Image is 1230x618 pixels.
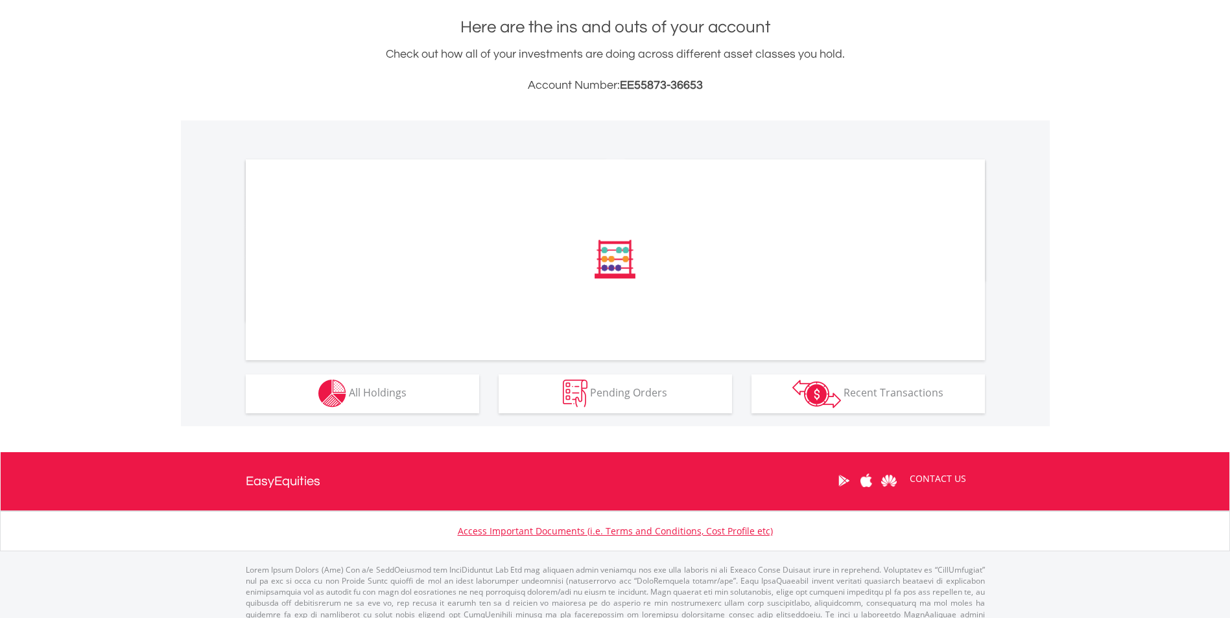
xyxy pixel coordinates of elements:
[878,461,901,501] a: Huawei
[246,45,985,95] div: Check out how all of your investments are doing across different asset classes you hold.
[590,385,667,400] span: Pending Orders
[246,76,985,95] h3: Account Number:
[563,380,587,407] img: pending_instructions-wht.png
[246,452,320,510] a: EasyEquities
[458,525,773,537] a: Access Important Documents (i.e. Terms and Conditions, Cost Profile etc)
[833,461,855,501] a: Google Play
[792,380,841,408] img: transactions-zar-wht.png
[499,374,732,413] button: Pending Orders
[901,461,975,497] a: CONTACT US
[844,385,943,400] span: Recent Transactions
[855,461,878,501] a: Apple
[318,380,346,407] img: holdings-wht.png
[751,374,985,413] button: Recent Transactions
[620,79,703,91] span: EE55873-36653
[246,374,479,413] button: All Holdings
[246,16,985,39] h1: Here are the ins and outs of your account
[349,385,407,400] span: All Holdings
